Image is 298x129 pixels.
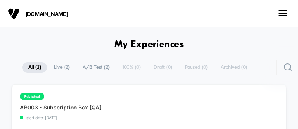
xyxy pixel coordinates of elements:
[25,11,104,17] span: [DOMAIN_NAME]
[20,104,101,111] span: AB003 - Subscription Box [QA]
[114,39,184,50] h1: My Experiences
[48,62,75,73] span: Live ( 2 )
[22,62,47,73] span: All ( 2 )
[77,62,115,73] span: A/B Test ( 2 )
[20,115,101,120] span: start date: [DATE]
[8,8,20,20] img: Visually logo
[20,93,44,100] span: published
